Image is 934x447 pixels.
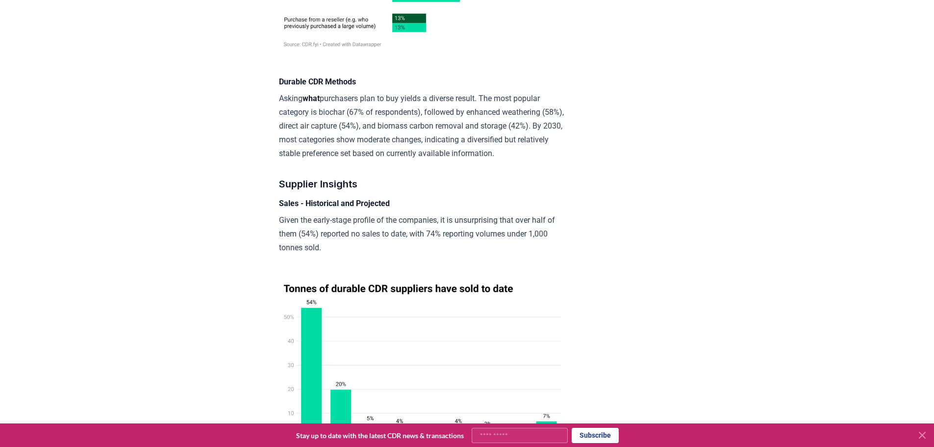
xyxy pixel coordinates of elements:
p: Given the early-stage profile of the companies, it is unsurprising that over half of them (54%) r... [279,213,566,255]
h3: Supplier Insights [279,176,566,192]
strong: what [303,94,320,103]
strong: Sales - Historical and Projected [279,199,390,208]
p: Asking purchasers plan to buy yields a diverse result. The most popular category is biochar (67% ... [279,92,566,160]
strong: Durable CDR Methods [279,77,356,86]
